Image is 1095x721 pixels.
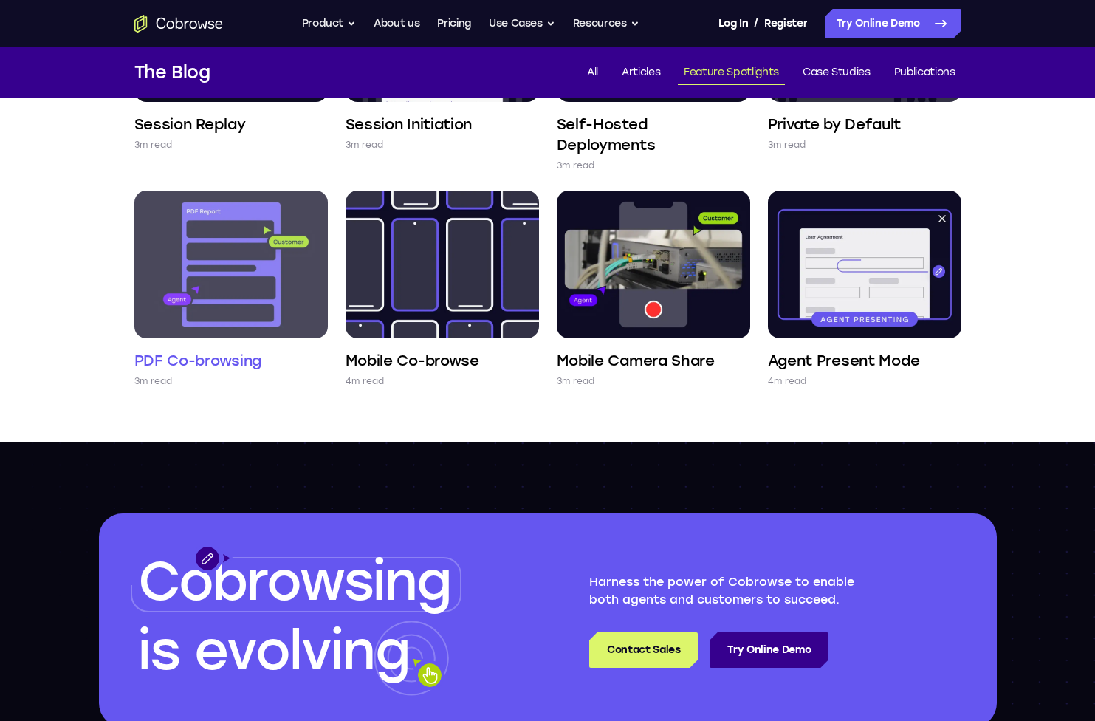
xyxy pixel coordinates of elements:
h4: Session Initiation [346,114,473,134]
a: Pricing [437,9,471,38]
a: All [581,61,604,85]
a: Try Online Demo [710,632,828,668]
h4: Session Replay [134,114,246,134]
a: Go to the home page [134,15,223,33]
p: 3m read [134,374,173,389]
a: Case Studies [797,61,876,85]
a: Feature Spotlights [678,61,785,85]
p: 4m read [768,374,807,389]
a: Register [764,9,807,38]
a: About us [374,9,419,38]
button: Resources [573,9,639,38]
p: 4m read [346,374,385,389]
h1: The Blog [134,59,210,86]
h4: Mobile Co-browse [346,350,479,371]
h4: Mobile Camera Share [557,350,715,371]
p: Harness the power of Cobrowse to enable both agents and customers to succeed. [589,573,886,609]
img: PDF Co-browsing [134,191,328,338]
img: Agent Present Mode [768,191,961,338]
button: Use Cases [489,9,555,38]
a: Mobile Camera Share 3m read [557,191,750,389]
span: evolving [194,619,409,683]
h4: PDF Co-browsing [134,350,262,371]
p: 3m read [557,374,595,389]
button: Product [302,9,357,38]
img: Mobile Camera Share [557,191,750,338]
a: Contact Sales [589,632,698,668]
h4: Agent Present Mode [768,350,921,371]
span: is [138,619,179,683]
p: 3m read [768,137,806,152]
h4: Self-Hosted Deployments [557,114,750,155]
p: 3m read [346,137,384,152]
a: Mobile Co-browse 4m read [346,191,539,389]
a: PDF Co-browsing 3m read [134,191,328,389]
span: / [754,15,758,33]
img: Mobile Co-browse [346,191,539,338]
a: Try Online Demo [825,9,961,38]
h4: Private by Default [768,114,902,134]
a: Articles [616,61,666,85]
a: Log In [718,9,748,38]
span: Cobrowsing [138,550,451,613]
p: 3m read [557,158,595,173]
p: 3m read [134,137,173,152]
a: Publications [888,61,961,85]
a: Agent Present Mode 4m read [768,191,961,389]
